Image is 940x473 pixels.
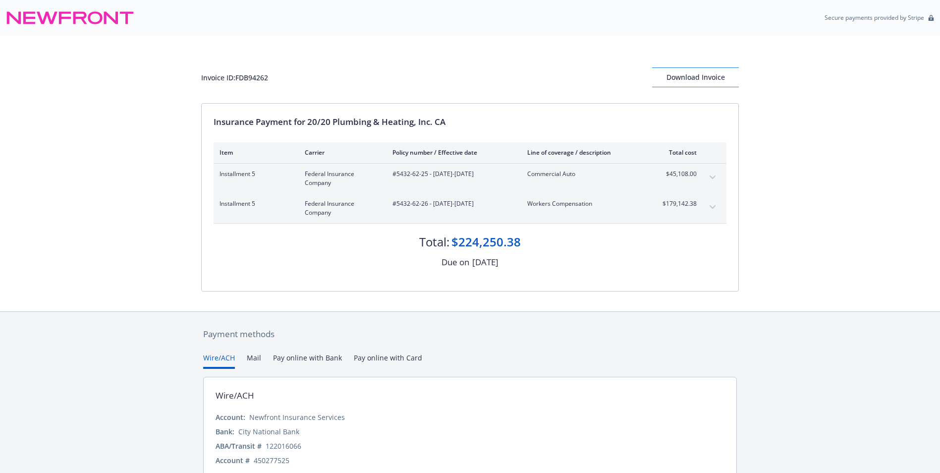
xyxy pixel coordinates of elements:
[220,199,289,208] span: Installment 5
[214,193,726,223] div: Installment 5Federal Insurance Company#5432-62-26 - [DATE]-[DATE]Workers Compensation$179,142.38e...
[527,170,644,178] span: Commercial Auto
[305,199,377,217] span: Federal Insurance Company
[660,199,697,208] span: $179,142.38
[249,412,345,422] div: Newfront Insurance Services
[266,441,301,451] div: 122016066
[254,455,289,466] div: 450277525
[354,353,422,369] button: Pay online with Card
[705,199,720,215] button: expand content
[392,170,511,178] span: #5432-62-25 - [DATE]-[DATE]
[216,441,262,451] div: ABA/Transit #
[273,353,342,369] button: Pay online with Bank
[451,234,521,250] div: $224,250.38
[216,412,245,422] div: Account:
[527,148,644,157] div: Line of coverage / description
[305,148,377,157] div: Carrier
[220,148,289,157] div: Item
[220,170,289,178] span: Installment 5
[247,353,261,369] button: Mail
[442,256,469,269] div: Due on
[652,68,739,87] div: Download Invoice
[652,67,739,87] button: Download Invoice
[660,170,697,178] span: $45,108.00
[214,164,726,193] div: Installment 5Federal Insurance Company#5432-62-25 - [DATE]-[DATE]Commercial Auto$45,108.00expand ...
[392,148,511,157] div: Policy number / Effective date
[216,426,234,437] div: Bank:
[527,199,644,208] span: Workers Compensation
[305,170,377,187] span: Federal Insurance Company
[201,72,268,83] div: Invoice ID: FDB94262
[238,426,299,437] div: City National Bank
[203,353,235,369] button: Wire/ACH
[825,13,924,22] p: Secure payments provided by Stripe
[472,256,498,269] div: [DATE]
[216,455,250,466] div: Account #
[216,389,254,402] div: Wire/ACH
[419,234,449,250] div: Total:
[705,170,720,185] button: expand content
[392,199,511,208] span: #5432-62-26 - [DATE]-[DATE]
[660,148,697,157] div: Total cost
[203,328,737,341] div: Payment methods
[214,116,726,128] div: Insurance Payment for 20/20 Plumbing & Heating, Inc. CA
